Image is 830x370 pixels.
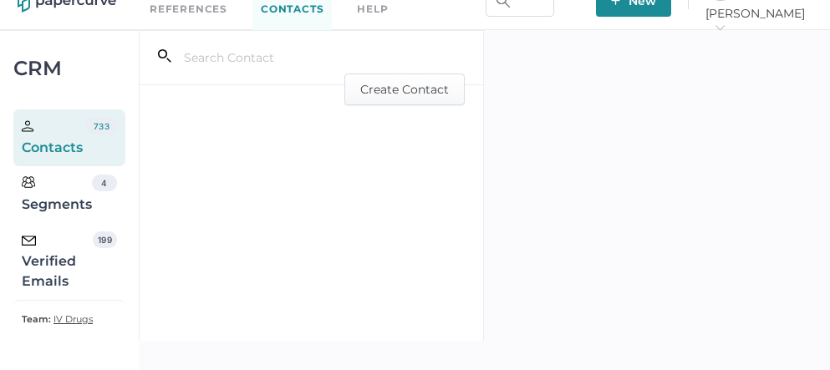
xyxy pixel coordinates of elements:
span: IV Drugs [53,313,93,325]
img: person.20a629c4.svg [22,120,33,132]
div: 199 [93,231,116,248]
div: Contacts [22,118,86,158]
div: 4 [92,175,117,191]
input: Search Contact [171,42,386,73]
div: CRM [13,61,125,76]
img: segments.b9481e3d.svg [22,175,35,189]
a: Team: IV Drugs [22,309,93,329]
span: [PERSON_NAME] [705,6,812,36]
span: Create Contact [360,74,449,104]
div: Verified Emails [22,231,93,291]
button: Create Contact [344,73,465,105]
i: arrow_right [714,22,726,33]
div: Segments [22,175,92,215]
a: Create Contact [344,80,465,96]
i: search_left [158,49,171,63]
img: email-icon-black.c777dcea.svg [22,236,36,246]
div: 733 [86,118,116,134]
